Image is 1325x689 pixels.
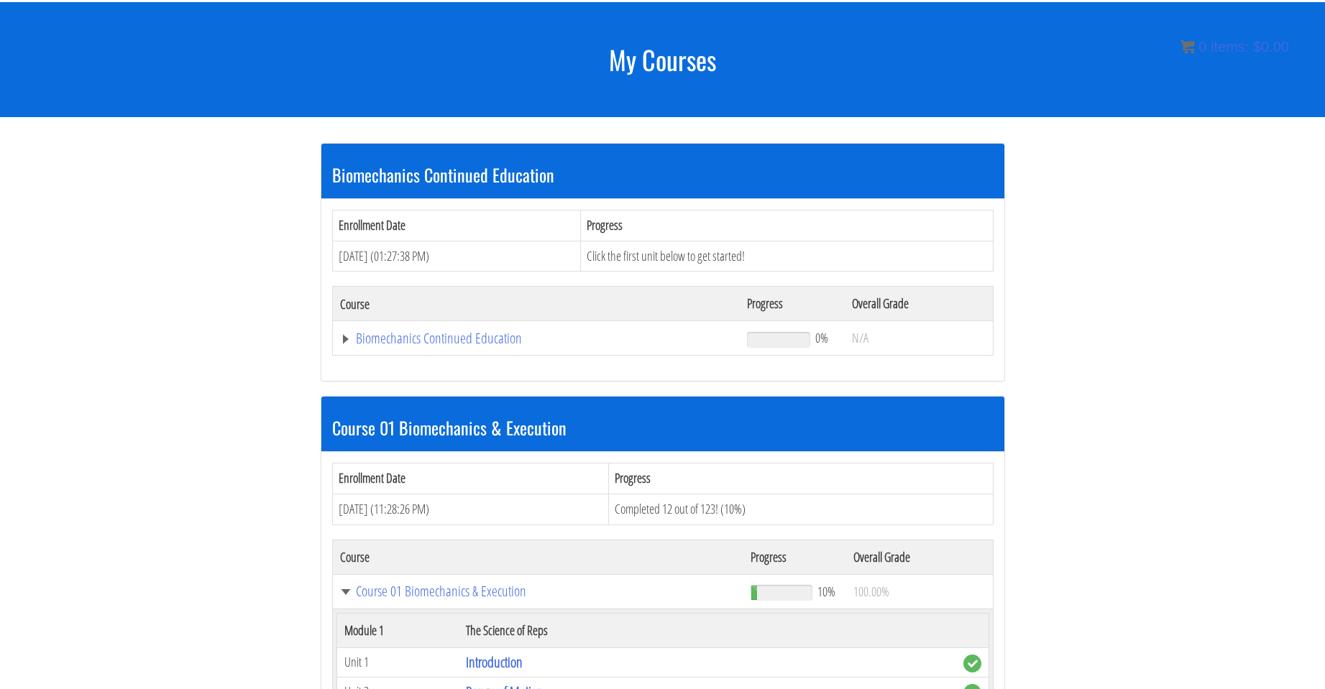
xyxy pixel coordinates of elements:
[743,540,846,574] th: Progress
[1198,39,1206,55] span: 0
[581,241,993,272] td: Click the first unit below to get started!
[1211,39,1249,55] span: items:
[845,287,993,321] th: Overall Grade
[332,418,994,437] h3: Course 01 Biomechanics & Execution
[1180,40,1195,54] img: icon11.png
[332,540,743,574] th: Course
[332,241,581,272] td: [DATE] (01:27:38 PM)
[963,655,981,672] span: complete
[459,613,955,647] th: The Science of Reps
[740,287,844,321] th: Progress
[815,330,828,346] span: 0%
[846,540,993,574] th: Overall Grade
[332,494,608,524] td: [DATE] (11:28:26 PM)
[581,210,993,241] th: Progress
[336,613,459,647] th: Module 1
[1180,39,1289,55] a: 0 items: $0.00
[846,574,993,609] td: 100.00%
[1253,39,1289,55] bdi: 0.00
[340,331,733,346] a: Biomechanics Continued Education
[1253,39,1261,55] span: $
[340,584,737,598] a: Course 01 Biomechanics & Execution
[332,210,581,241] th: Enrollment Date
[608,463,993,494] th: Progress
[332,287,740,321] th: Course
[845,321,993,356] td: N/A
[332,463,608,494] th: Enrollment Date
[817,583,835,599] span: 10%
[466,652,523,672] a: Introduction
[332,165,994,184] h3: Biomechanics Continued Education
[608,494,993,524] td: Completed 12 out of 123! (10%)
[336,647,459,677] td: Unit 1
